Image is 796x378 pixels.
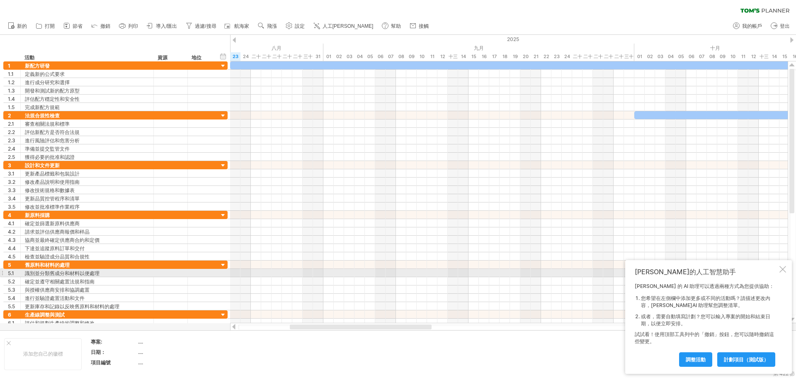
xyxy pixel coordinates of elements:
font: 生產線調整與測試 [25,312,65,318]
div: 2025年8月27日星期三 [272,52,282,61]
font: 5.3 [8,287,15,293]
font: 日期： [91,349,106,355]
font: 14 [461,54,466,59]
div: 2025年9月5日星期五 [365,52,375,61]
div: 2025年10月5日星期日 [676,52,686,61]
font: 3.5 [8,204,15,210]
font: 3.4 [8,195,16,202]
font: 接觸 [419,23,429,29]
font: 評估和規劃生產線的調整和修改 [25,320,95,326]
div: 2025年10月11日星期六 [738,52,748,61]
font: 計劃項目（測試版） [724,356,769,363]
div: 2025年10月3日星期五 [655,52,665,61]
a: 打開 [34,21,57,32]
div: 2025年10月14日星期二 [769,52,779,61]
font: 6.1 [8,320,15,326]
font: 登出 [780,23,790,29]
font: 新的 [17,23,27,29]
a: 過濾/搜尋 [184,21,218,32]
font: 5 [8,262,11,268]
font: 十月 [710,45,720,51]
font: 24 [243,54,249,59]
font: 二十九 [293,54,302,68]
a: 導入/匯出 [145,21,180,32]
div: 2025年9月12日，星期五 [437,52,448,61]
font: 04 [668,54,674,59]
div: 2025年8月30日星期六 [303,52,313,61]
div: 2025年9月6日星期六 [375,52,386,61]
font: 02 [336,54,342,59]
div: 2025年9月15日星期一 [468,52,479,61]
font: 舊原料和材料的處理 [25,262,70,268]
div: 2025年9月26日，星期五 [582,52,593,61]
font: 識別並分類舊成分和材料以便處理 [25,270,99,276]
font: 05 [367,54,373,59]
font: 2025 [507,36,519,42]
font: 08 [398,54,404,59]
font: 二十五 [252,54,261,68]
div: 2025年10月7日星期二 [696,52,707,61]
font: 完成新配方規範 [25,104,60,110]
font: 二十九 [614,54,624,68]
font: 5.1 [8,270,14,276]
font: 活動 [24,54,34,61]
font: 5.4 [8,295,15,301]
font: 定義新的公式要求 [25,71,65,77]
div: 2025年9月16日星期二 [479,52,489,61]
font: 更新庫存和記錄以反映舊原料和材料的處理 [25,303,119,310]
font: 3.3 [8,187,16,193]
font: 我的帳戶 [742,23,762,29]
font: 23 [554,54,560,59]
div: 2025年9月8日星期一 [396,52,406,61]
font: 1.4 [8,96,15,102]
font: 1.2 [8,79,15,85]
font: 下達並追蹤原料訂單和交付 [25,245,85,251]
font: 15 [782,54,787,59]
font: 05 [678,54,684,59]
font: 5.5 [8,303,15,310]
font: 二十七 [272,54,282,68]
div: 2025年8月23日星期六 [230,52,240,61]
font: 打開 [45,23,55,29]
div: 2025年8月26日星期二 [261,52,272,61]
div: 2025年9月22日星期一 [541,52,551,61]
font: 11 [430,54,434,59]
font: 3 [8,162,11,168]
font: 16 [482,54,487,59]
div: 2025年9月24日星期三 [562,52,572,61]
font: 3.2 [8,179,15,185]
div: 2025年9月4日，星期四 [354,52,365,61]
font: 14 [772,54,777,59]
font: .... [138,349,143,355]
div: 2025年9月2日星期二 [334,52,344,61]
font: 地位 [192,54,201,61]
div: 2025年9月25日，星期四 [572,52,582,61]
div: 2025年9月9日星期二 [406,52,417,61]
font: 03 [347,54,352,59]
font: 4.4 [8,245,16,251]
font: 專案: [91,339,102,345]
font: 人工[PERSON_NAME] [323,23,374,29]
font: 調整活動 [686,356,706,363]
font: 列印 [128,23,138,29]
font: 獲得必要的批准和認證 [25,154,75,160]
font: 11 [741,54,745,59]
font: 協商並最終確定供應商合約和定價 [25,237,99,243]
font: 請求並評估供應商報價和样品 [25,229,90,235]
font: 審查相關法規和標準 [25,121,70,127]
div: 2025年9月20日星期六 [520,52,531,61]
font: 十三 [760,54,769,59]
div: 2025年9月17日星期三 [489,52,500,61]
font: 評估配方穩定性和安全性 [25,96,80,102]
font: 新原料採購 [25,212,50,218]
font: 撤銷 [100,23,110,29]
font: 17 [492,54,497,59]
font: 進行風險評估和危害分析 [25,137,80,144]
font: 1.1 [8,71,14,77]
div: 2025年8月29日星期五 [292,52,303,61]
font: 飛漲 [267,23,277,29]
font: 04 [357,54,363,59]
font: 三十 [624,54,633,59]
div: 2025年10月9日星期四 [717,52,728,61]
div: 2025年9月28日星期日 [603,52,614,61]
